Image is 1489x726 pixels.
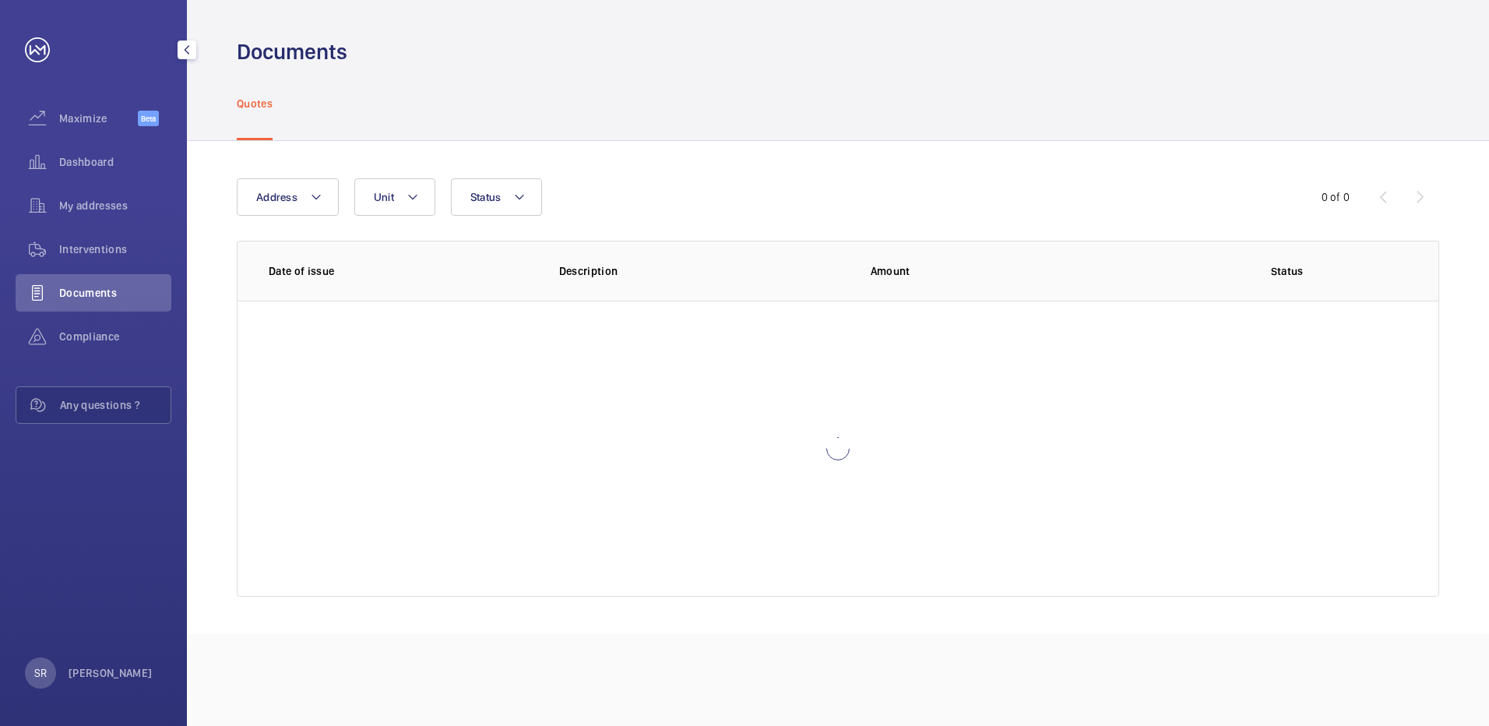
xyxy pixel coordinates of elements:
p: Amount [871,263,1142,279]
p: SR [34,665,47,681]
button: Status [451,178,543,216]
p: [PERSON_NAME] [69,665,153,681]
p: Status [1167,263,1407,279]
span: Maximize [59,111,138,126]
span: Beta [138,111,159,126]
h1: Documents [237,37,347,66]
p: Date of issue [269,263,534,279]
span: Status [470,191,502,203]
span: My addresses [59,198,171,213]
p: Quotes [237,96,273,111]
button: Address [237,178,339,216]
span: Any questions ? [60,397,171,413]
span: Interventions [59,241,171,257]
button: Unit [354,178,435,216]
span: Unit [374,191,394,203]
span: Compliance [59,329,171,344]
span: Documents [59,285,171,301]
span: Dashboard [59,154,171,170]
span: Address [256,191,297,203]
p: Description [559,263,846,279]
div: 0 of 0 [1322,189,1350,205]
